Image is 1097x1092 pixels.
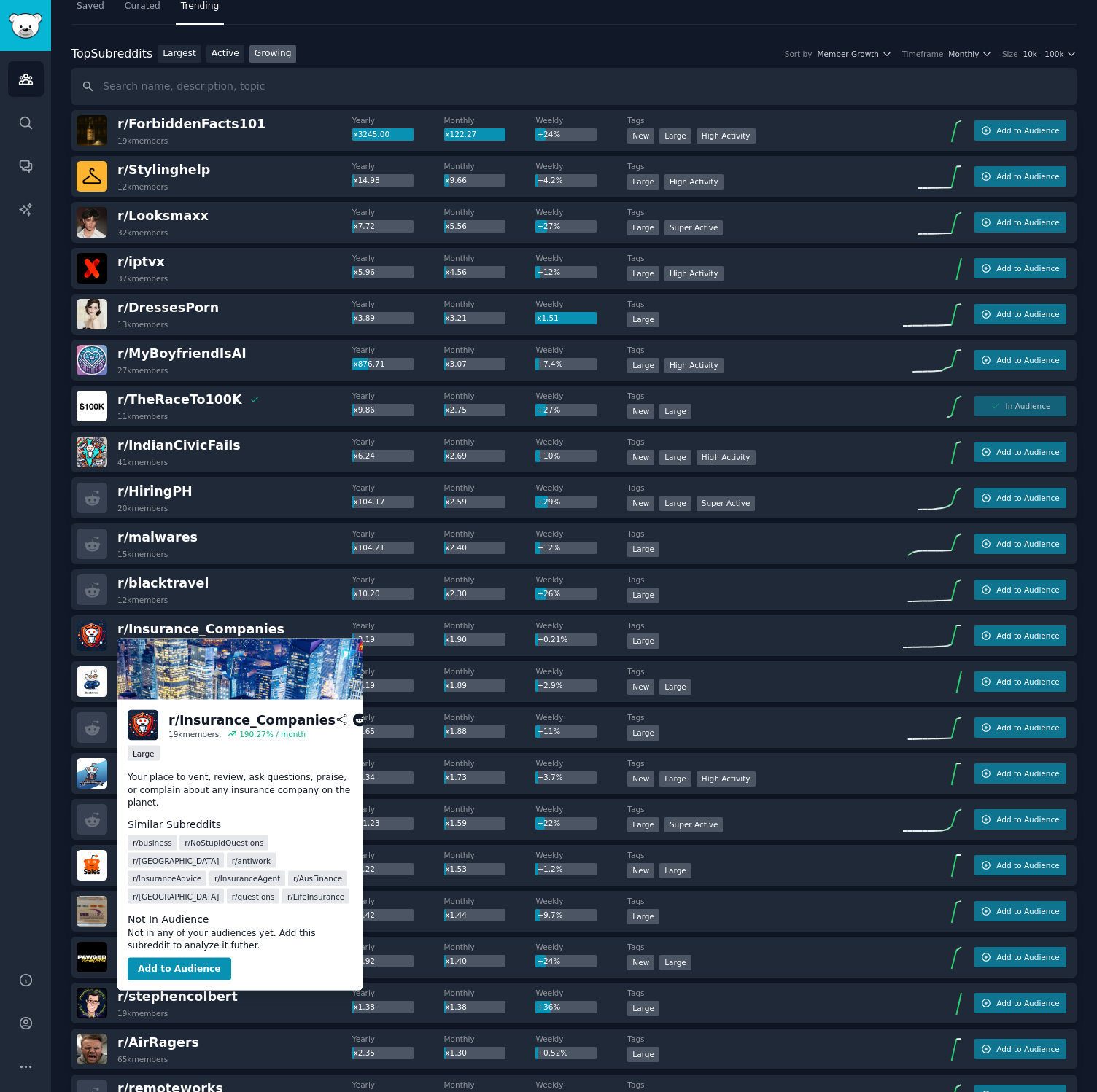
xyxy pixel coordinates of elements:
[352,437,444,447] dt: Yearly
[627,863,654,878] div: New
[77,758,107,789] img: ForHireFreelancers
[353,405,375,414] span: x9.86
[697,771,756,787] div: High Activity
[974,442,1066,462] button: Add to Audience
[128,710,158,741] img: Insurance_Companies
[535,574,627,585] dt: Weekly
[664,358,724,373] div: High Activity
[535,620,627,631] dt: Weekly
[352,804,444,814] dt: Yearly
[996,447,1059,457] span: Add to Audience
[117,254,165,269] span: r/ iptvx
[353,727,375,736] span: x2.65
[445,910,467,919] span: x1.44
[627,1001,659,1016] div: Large
[117,576,209,590] span: r/ blacktravel
[948,49,979,59] span: Monthly
[627,817,659,832] div: Large
[444,253,536,263] dt: Monthly
[117,639,363,700] img: Insurance Company Reviews
[128,911,352,927] dt: Not In Audience
[627,345,903,355] dt: Tags
[974,166,1066,187] button: Add to Audience
[627,712,903,722] dt: Tags
[77,161,107,192] img: Stylinghelp
[627,358,659,373] div: Large
[353,819,379,827] span: x11.23
[445,405,467,414] span: x2.75
[627,850,903,860] dt: Tags
[659,496,691,511] div: Large
[627,804,903,814] dt: Tags
[659,404,691,419] div: Large
[996,585,1059,595] span: Add to Audience
[71,68,1077,105] input: Search name, description, topic
[535,345,627,355] dt: Weekly
[168,729,222,739] div: 19k members,
[444,115,536,125] dt: Monthly
[974,901,1066,921] button: Add to Audience
[352,161,444,171] dt: Yearly
[996,814,1059,824] span: Add to Audience
[117,136,168,146] div: 19k members
[445,543,467,552] span: x2.40
[537,589,560,598] span: +26%
[974,625,1066,646] button: Add to Audience
[353,130,389,139] span: x3245.00
[627,128,654,144] div: New
[77,942,107,972] img: PAWGBEHAVIOR
[77,299,107,329] img: DressesPorn
[1023,49,1063,59] span: 10k - 100k
[996,125,1059,136] span: Add to Audience
[445,727,467,736] span: x1.88
[353,635,375,644] span: x3.19
[627,955,654,970] div: New
[537,1002,560,1011] span: +36%
[659,955,691,970] div: Large
[535,896,627,906] dt: Weekly
[353,497,384,506] span: x104.17
[996,217,1059,227] span: Add to Audience
[537,773,562,781] span: +3.7%
[352,391,444,401] dt: Yearly
[537,956,560,965] span: +24%
[77,115,107,146] img: ForbiddenFacts101
[444,161,536,171] dt: Monthly
[974,1039,1066,1059] button: Add to Audience
[627,161,903,171] dt: Tags
[627,988,903,998] dt: Tags
[627,758,903,768] dt: Tags
[537,497,560,506] span: +29%
[627,666,903,676] dt: Tags
[444,299,536,309] dt: Monthly
[537,635,567,644] span: +0.21%
[185,838,263,848] span: r/ NoStupidQuestions
[1002,49,1018,59] div: Size
[71,45,152,63] div: Top Subreddits
[659,863,691,878] div: Large
[974,855,1066,875] button: Add to Audience
[445,956,467,965] span: x1.40
[664,817,724,832] div: Super Active
[117,438,241,453] span: r/ IndianCivicFails
[133,891,219,901] span: r/ [GEOGRAPHIC_DATA]
[627,896,903,906] dt: Tags
[444,988,536,998] dt: Monthly
[239,729,306,739] div: 190.27 % / month
[9,13,42,39] img: GummySearch logo
[352,299,444,309] dt: Yearly
[117,227,168,238] div: 32k members
[444,483,536,493] dt: Monthly
[535,712,627,722] dt: Weekly
[352,115,444,125] dt: Yearly
[974,580,1066,600] button: Add to Audience
[352,207,444,217] dt: Yearly
[659,450,691,465] div: Large
[444,666,536,676] dt: Monthly
[249,45,297,63] a: Growing
[214,873,280,884] span: r/ InsuranceAgent
[445,313,467,322] span: x3.21
[117,530,198,545] span: r/ malwares
[817,49,879,59] span: Member Growth
[535,1034,627,1044] dt: Weekly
